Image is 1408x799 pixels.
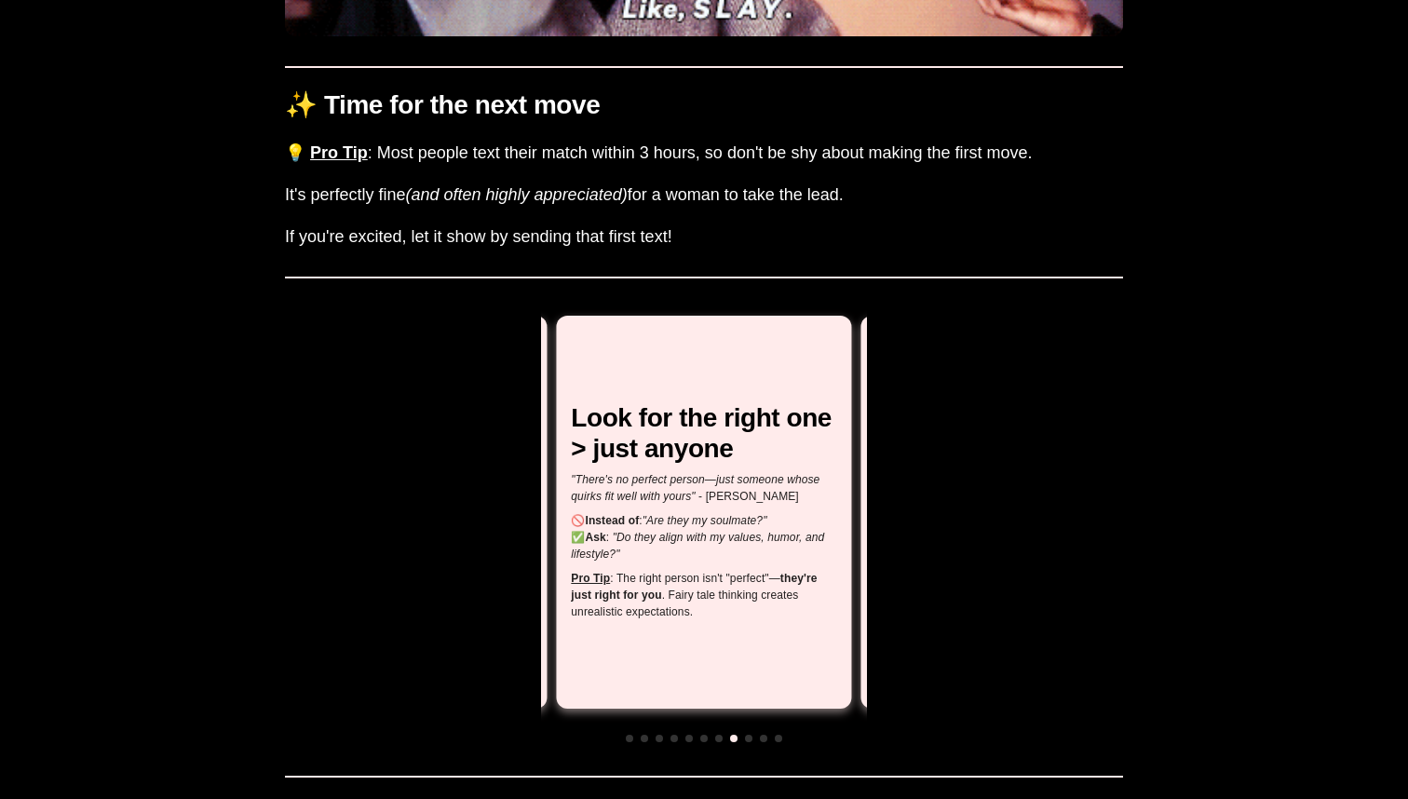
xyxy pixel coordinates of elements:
p: : The right person isn't "perfect"— . Fairy tale thinking creates unrealistic expectations. [571,570,836,620]
i: "Are they my soulmate?" [643,514,767,527]
i: "There's no perfect person—just someone whose quirks fit well with yours" [571,473,819,503]
h1: ✨ Time for the next move [285,90,1123,121]
span: Pro Tip [310,143,368,162]
p: - [PERSON_NAME] [571,471,836,505]
h3: It's perfectly fine for a woman to take the lead. [285,185,1123,205]
p: ✅ : [571,529,836,562]
b: Instead of [585,514,639,527]
b: Ask [585,531,605,544]
p: 🚫 : [571,512,836,529]
i: (and often highly appreciated) [406,185,628,204]
h3: 💡 : Most people text their match within 3 hours, so don't be shy about making the first move. [285,143,1123,163]
h1: Look for the right one > just anyone [571,403,836,464]
b: they're just right for you [571,572,817,602]
span: Pro Tip [571,572,610,585]
i: "Do they align with my values, humor, and lifestyle?" [571,531,824,561]
h3: If you're excited, let it show by sending that first text! [285,227,1123,254]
